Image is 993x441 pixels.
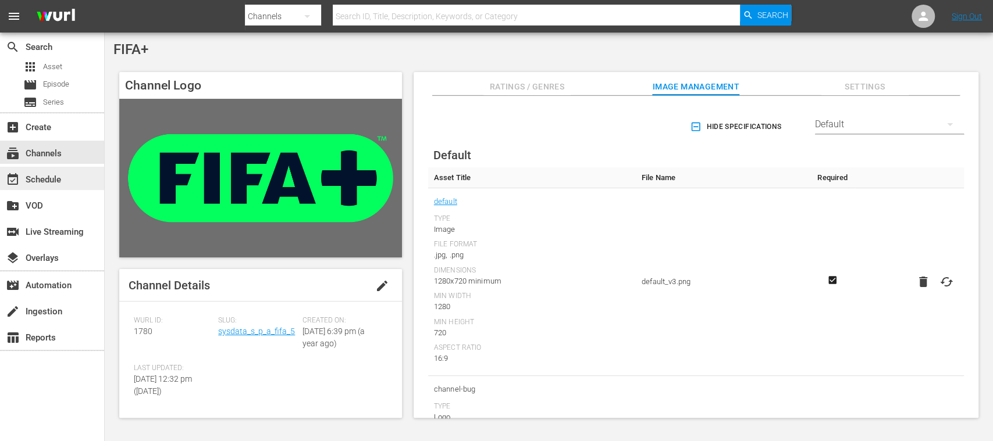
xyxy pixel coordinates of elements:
th: Required [811,167,855,188]
span: channel-bug [434,382,630,397]
div: Logo [434,411,630,423]
img: FIFA+ [119,99,402,257]
span: 1780 [134,327,152,336]
div: 16:9 [434,353,630,364]
span: [DATE] 6:39 pm (a year ago) [302,327,365,348]
span: Created On: [302,316,381,325]
span: Channels [6,146,20,160]
span: Series [43,96,64,108]
span: Schedule [6,173,20,187]
span: Series [23,95,37,109]
span: Settings [821,80,909,94]
span: Automation [6,278,20,292]
span: Image Management [652,80,739,94]
span: Last Updated: [134,364,212,373]
div: Type [434,214,630,224]
div: Dimensions [434,266,630,275]
span: Create [6,120,20,134]
span: Hide Specifications [692,121,781,133]
span: Wurl ID: [134,316,212,325]
div: 720 [434,327,630,339]
span: Search [757,5,788,26]
span: Reports [6,331,20,345]
a: sysdata_s_p_a_fifa_5 [218,327,295,336]
div: .jpg, .png [434,249,630,261]
span: Ingestion [6,304,20,318]
div: 1280x720 minimum [434,275,630,287]
span: Ratings / Genres [483,80,571,94]
a: Sign Out [952,12,982,21]
td: default_v3.png [636,188,811,376]
th: Asset Title [428,167,636,188]
span: Default [433,148,471,162]
span: Channel Details [129,278,210,292]
span: Asset [43,61,62,73]
button: Search [740,5,791,26]
div: Min Width [434,292,630,301]
h4: Channel Logo [119,72,402,99]
span: VOD [6,199,20,213]
span: Episode [43,78,69,90]
div: File Format [434,240,630,249]
span: Slug: [218,316,297,325]
span: Overlays [6,251,20,265]
button: edit [368,272,396,300]
div: Default [815,108,964,141]
th: File Name [636,167,811,188]
span: Episode [23,78,37,92]
button: Hide Specifications [688,110,786,143]
img: ans4CAIJ8jUAAAAAAAAAAAAAAAAAAAAAAAAgQb4GAAAAAAAAAAAAAAAAAAAAAAAAJMjXAAAAAAAAAAAAAAAAAAAAAAAAgAT5G... [28,3,84,30]
span: menu [7,9,21,23]
span: Live Streaming [6,225,20,239]
span: Asset [23,60,37,74]
span: [DATE] 12:32 pm ([DATE]) [134,374,192,396]
a: default [434,194,457,209]
svg: Required [825,275,839,285]
div: 1280 [434,301,630,313]
div: Type [434,402,630,411]
span: FIFA+ [113,41,148,58]
div: Min Height [434,318,630,327]
div: Aspect Ratio [434,343,630,353]
div: Image [434,224,630,235]
span: edit [375,279,389,293]
span: Search [6,40,20,54]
